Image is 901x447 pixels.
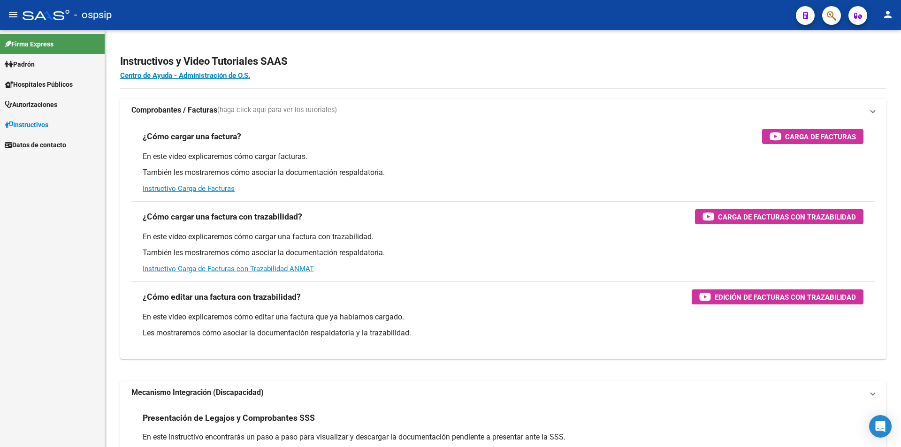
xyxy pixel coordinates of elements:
[143,152,863,162] p: En este video explicaremos cómo cargar facturas.
[131,387,264,398] strong: Mecanismo Integración (Discapacidad)
[143,432,863,442] p: En este instructivo encontrarás un paso a paso para visualizar y descargar la documentación pendi...
[143,232,863,242] p: En este video explicaremos cómo cargar una factura con trazabilidad.
[120,121,886,359] div: Comprobantes / Facturas(haga click aquí para ver los tutoriales)
[143,130,241,143] h3: ¿Cómo cargar una factura?
[869,415,892,438] div: Open Intercom Messenger
[143,328,863,338] p: Les mostraremos cómo asociar la documentación respaldatoria y la trazabilidad.
[120,71,250,80] a: Centro de Ayuda - Administración de O.S.
[143,290,301,303] h3: ¿Cómo editar una factura con trazabilidad?
[74,5,112,25] span: - ospsip
[217,105,337,115] span: (haga click aquí para ver los tutoriales)
[715,291,856,303] span: Edición de Facturas con Trazabilidad
[695,209,863,224] button: Carga de Facturas con Trazabilidad
[5,120,48,130] span: Instructivos
[5,39,53,49] span: Firma Express
[5,79,73,90] span: Hospitales Públicos
[762,129,863,144] button: Carga de Facturas
[143,184,235,193] a: Instructivo Carga de Facturas
[8,9,19,20] mat-icon: menu
[120,53,886,70] h2: Instructivos y Video Tutoriales SAAS
[5,140,66,150] span: Datos de contacto
[143,248,863,258] p: También les mostraremos cómo asociar la documentación respaldatoria.
[692,289,863,304] button: Edición de Facturas con Trazabilidad
[120,381,886,404] mat-expansion-panel-header: Mecanismo Integración (Discapacidad)
[5,59,35,69] span: Padrón
[5,99,57,110] span: Autorizaciones
[131,105,217,115] strong: Comprobantes / Facturas
[882,9,893,20] mat-icon: person
[143,265,314,273] a: Instructivo Carga de Facturas con Trazabilidad ANMAT
[143,167,863,178] p: También les mostraremos cómo asociar la documentación respaldatoria.
[143,411,315,424] h3: Presentación de Legajos y Comprobantes SSS
[785,131,856,143] span: Carga de Facturas
[718,211,856,223] span: Carga de Facturas con Trazabilidad
[143,210,302,223] h3: ¿Cómo cargar una factura con trazabilidad?
[143,312,863,322] p: En este video explicaremos cómo editar una factura que ya habíamos cargado.
[120,99,886,121] mat-expansion-panel-header: Comprobantes / Facturas(haga click aquí para ver los tutoriales)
